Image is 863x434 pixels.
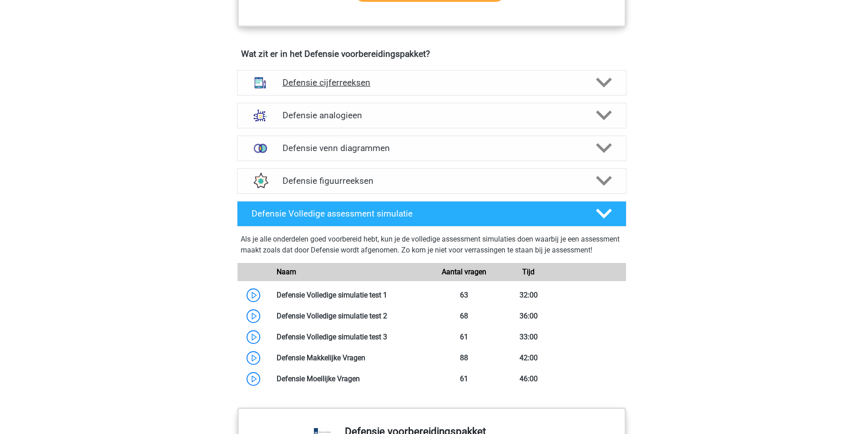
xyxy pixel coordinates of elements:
[283,110,580,121] h4: Defensie analogieen
[496,267,561,278] div: Tijd
[241,234,623,259] div: Als je alle onderdelen goed voorbereid hebt, kun je de volledige assessment simulaties doen waarb...
[248,169,272,193] img: figuurreeksen
[248,71,272,95] img: cijferreeksen
[431,267,496,278] div: Aantal vragen
[283,77,580,88] h4: Defensie cijferreeksen
[270,373,432,384] div: Defensie Moeilijke Vragen
[283,143,580,153] h4: Defensie venn diagrammen
[233,103,630,128] a: analogieen Defensie analogieen
[241,49,622,59] h4: Wat zit er in het Defensie voorbereidingspakket?
[248,136,272,160] img: venn diagrammen
[283,176,580,186] h4: Defensie figuurreeksen
[270,311,432,322] div: Defensie Volledige simulatie test 2
[233,201,630,227] a: Defensie Volledige assessment simulatie
[233,168,630,194] a: figuurreeksen Defensie figuurreeksen
[233,136,630,161] a: venn diagrammen Defensie venn diagrammen
[270,332,432,343] div: Defensie Volledige simulatie test 3
[233,70,630,96] a: cijferreeksen Defensie cijferreeksen
[270,267,432,278] div: Naam
[270,353,432,363] div: Defensie Makkelijke Vragen
[248,104,272,127] img: analogieen
[252,208,581,219] h4: Defensie Volledige assessment simulatie
[270,290,432,301] div: Defensie Volledige simulatie test 1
